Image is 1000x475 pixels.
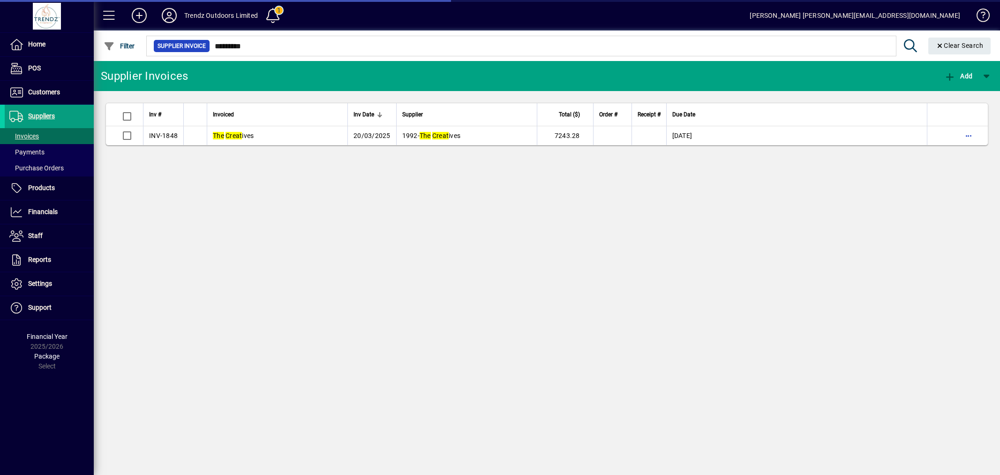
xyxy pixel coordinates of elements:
[27,333,68,340] span: Financial Year
[537,126,593,145] td: 7243.28
[944,72,972,80] span: Add
[666,126,927,145] td: [DATE]
[9,148,45,156] span: Payments
[599,109,626,120] div: Order #
[638,109,661,120] span: Receipt #
[420,132,431,139] em: The
[5,33,94,56] a: Home
[34,352,60,360] span: Package
[28,280,52,287] span: Settings
[5,160,94,176] a: Purchase Orders
[5,144,94,160] a: Payments
[28,304,52,311] span: Support
[28,232,43,239] span: Staff
[28,40,45,48] span: Home
[402,132,418,139] span: 1992
[28,112,55,120] span: Suppliers
[942,68,975,84] button: Add
[599,109,617,120] span: Order #
[149,109,178,120] div: Inv #
[28,64,41,72] span: POS
[213,109,234,120] span: Invoiced
[213,109,342,120] div: Invoiced
[672,109,695,120] span: Due Date
[347,126,396,145] td: 20/03/2025
[5,272,94,296] a: Settings
[226,132,242,139] em: Creat
[9,132,39,140] span: Invoices
[5,57,94,80] a: POS
[559,109,580,120] span: Total ($)
[213,132,224,139] em: The
[402,109,531,120] div: Supplier
[396,126,537,145] td: -
[149,109,161,120] span: Inv #
[28,208,58,215] span: Financials
[28,88,60,96] span: Customers
[5,200,94,224] a: Financials
[353,109,374,120] span: Inv Date
[420,132,460,139] span: ives
[101,38,137,54] button: Filter
[28,184,55,192] span: Products
[432,132,449,139] em: Creat
[154,7,184,24] button: Profile
[101,69,188,84] div: Supplier Invoices
[5,81,94,104] a: Customers
[124,7,154,24] button: Add
[184,8,258,23] div: Trendz Outdoors Limited
[402,109,423,120] span: Supplier
[928,38,991,54] button: Clear
[543,109,588,120] div: Total ($)
[936,42,984,49] span: Clear Search
[213,132,254,139] span: ives
[672,109,922,120] div: Due Date
[5,248,94,272] a: Reports
[5,296,94,320] a: Support
[149,132,178,139] span: INV-1848
[961,128,976,143] button: More options
[9,164,64,172] span: Purchase Orders
[158,41,206,51] span: Supplier Invoice
[5,224,94,248] a: Staff
[970,2,988,32] a: Knowledge Base
[28,256,51,263] span: Reports
[5,176,94,200] a: Products
[5,128,94,144] a: Invoices
[353,109,391,120] div: Inv Date
[104,42,135,50] span: Filter
[750,8,960,23] div: [PERSON_NAME] [PERSON_NAME][EMAIL_ADDRESS][DOMAIN_NAME]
